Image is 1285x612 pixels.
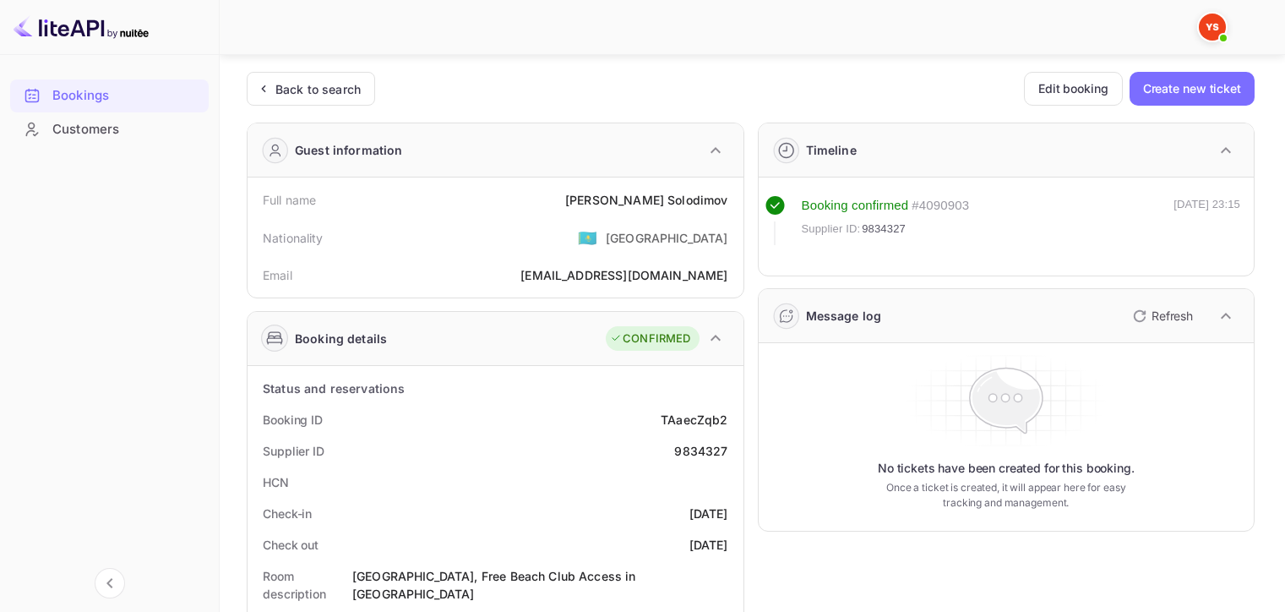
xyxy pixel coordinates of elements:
[275,80,361,98] div: Back to search
[14,14,149,41] img: LiteAPI logo
[912,196,969,216] div: # 4090903
[1173,196,1240,245] div: [DATE] 23:15
[1152,307,1193,325] p: Refresh
[52,120,200,139] div: Customers
[802,221,861,238] span: Supplier ID:
[263,266,292,284] div: Email
[263,191,316,209] div: Full name
[295,330,387,347] div: Booking details
[565,191,727,209] div: [PERSON_NAME] Solodimov
[95,568,125,598] button: Collapse navigation
[878,460,1135,477] p: No tickets have been created for this booking.
[1130,72,1255,106] button: Create new ticket
[1123,303,1200,330] button: Refresh
[689,505,728,522] div: [DATE]
[874,480,1139,511] p: Once a ticket is created, it will appear here for easy tracking and management.
[10,79,209,111] a: Bookings
[295,141,403,159] div: Guest information
[10,79,209,112] div: Bookings
[52,86,200,106] div: Bookings
[606,229,728,247] div: [GEOGRAPHIC_DATA]
[263,380,405,397] div: Status and reservations
[263,473,289,491] div: HCN
[263,536,319,554] div: Check out
[610,331,690,347] div: CONFIRMED
[578,222,597,253] span: United States
[263,505,312,522] div: Check-in
[689,536,728,554] div: [DATE]
[806,141,857,159] div: Timeline
[352,567,728,603] div: [GEOGRAPHIC_DATA], Free Beach Club Access in [GEOGRAPHIC_DATA]
[806,307,882,325] div: Message log
[263,411,323,429] div: Booking ID
[263,229,324,247] div: Nationality
[802,196,909,216] div: Booking confirmed
[520,266,727,284] div: [EMAIL_ADDRESS][DOMAIN_NAME]
[263,442,324,460] div: Supplier ID
[10,113,209,146] div: Customers
[1199,14,1226,41] img: Yandex Support
[862,221,906,238] span: 9834327
[263,567,352,603] div: Room description
[1024,72,1123,106] button: Edit booking
[10,113,209,145] a: Customers
[674,442,727,460] div: 9834327
[661,411,727,429] div: TAaecZqb2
